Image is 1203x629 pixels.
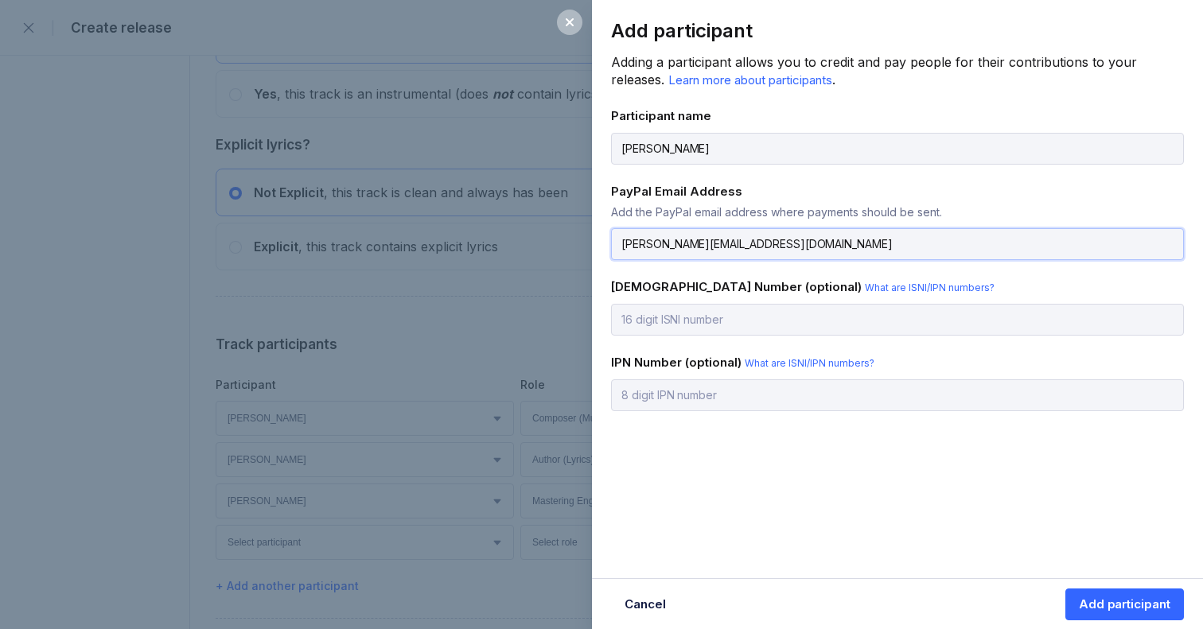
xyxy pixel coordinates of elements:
div: Add participant [611,19,1184,42]
div: [DEMOGRAPHIC_DATA] Number (optional) [611,279,1184,294]
input: PayPal email address [611,228,1184,260]
button: Cancel [611,588,679,620]
input: 8 digit IPN number [611,379,1184,411]
div: Add participant [1079,596,1170,612]
input: 16 digit ISNI number [611,304,1184,336]
div: PayPal Email Address [611,184,1184,199]
input: Legal name of participant [611,133,1184,165]
div: Participant name [611,108,1184,123]
div: Adding a participant allows you to credit and pay people for their contributions to your releases. . [611,53,1184,89]
span: Learn more about participants [668,72,832,87]
div: IPN Number (optional) [611,355,1184,370]
div: Cancel [625,596,666,612]
button: Add participant [1065,588,1184,620]
div: Add the PayPal email address where payments should be sent. [611,205,1184,219]
span: What are ISNI/IPN numbers? [865,281,995,293]
span: What are ISNI/IPN numbers? [745,357,874,369]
